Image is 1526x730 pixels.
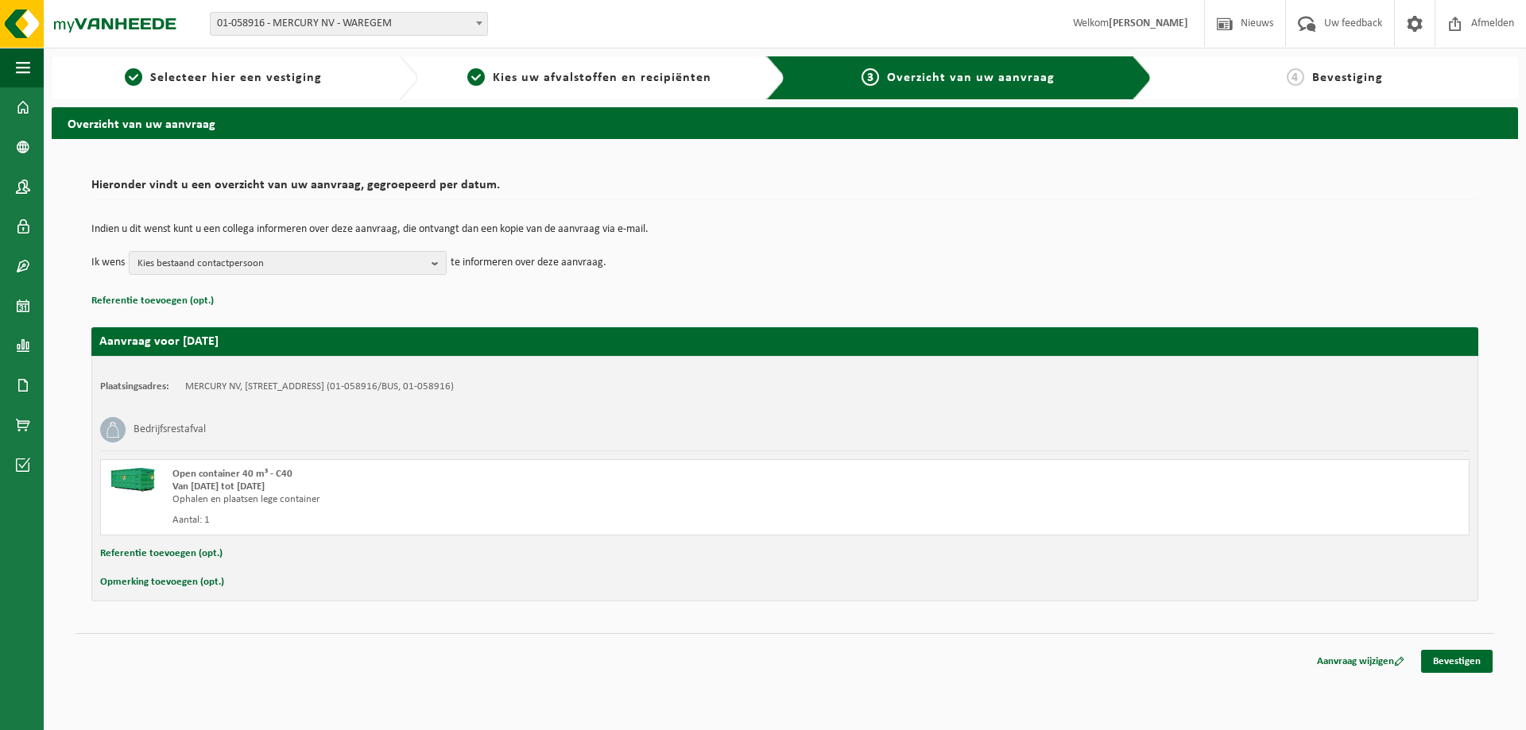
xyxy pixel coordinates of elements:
strong: Aanvraag voor [DATE] [99,335,219,348]
span: 1 [125,68,142,86]
p: Ik wens [91,251,125,275]
span: 01-058916 - MERCURY NV - WAREGEM [210,12,488,36]
a: Bevestigen [1421,650,1493,673]
strong: [PERSON_NAME] [1109,17,1188,29]
span: Overzicht van uw aanvraag [887,71,1055,84]
button: Referentie toevoegen (opt.) [100,543,223,564]
a: 2Kies uw afvalstoffen en recipiënten [426,68,753,87]
span: 2 [467,68,485,86]
span: 4 [1287,68,1304,86]
span: Bevestiging [1312,71,1383,84]
span: Open container 40 m³ - C40 [172,469,292,479]
span: Kies bestaand contactpersoon [137,252,425,276]
h2: Hieronder vindt u een overzicht van uw aanvraag, gegroepeerd per datum. [91,179,1478,200]
p: Indien u dit wenst kunt u een collega informeren over deze aanvraag, die ontvangt dan een kopie v... [91,224,1478,235]
div: Aantal: 1 [172,514,849,527]
button: Referentie toevoegen (opt.) [91,291,214,311]
span: Selecteer hier een vestiging [150,71,322,84]
h3: Bedrijfsrestafval [134,417,206,442]
strong: Plaatsingsadres: [100,381,169,392]
p: te informeren over deze aanvraag. [451,251,606,275]
span: 01-058916 - MERCURY NV - WAREGEM [211,13,487,35]
button: Kies bestaand contactpersoon [129,251,447,275]
td: MERCURY NV, [STREET_ADDRESS] (01-058916/BUS, 01-058916) [185,380,454,393]
span: Kies uw afvalstoffen en recipiënten [493,71,711,84]
button: Opmerking toevoegen (opt.) [100,572,224,593]
a: 1Selecteer hier een vestiging [60,68,386,87]
strong: Van [DATE] tot [DATE] [172,481,265,492]
span: 3 [862,68,879,86]
img: HK-XC-40-GN-00.png [109,468,157,492]
h2: Overzicht van uw aanvraag [52,107,1518,138]
iframe: chat widget [8,695,265,730]
a: Aanvraag wijzigen [1305,650,1416,673]
div: Ophalen en plaatsen lege container [172,493,849,506]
